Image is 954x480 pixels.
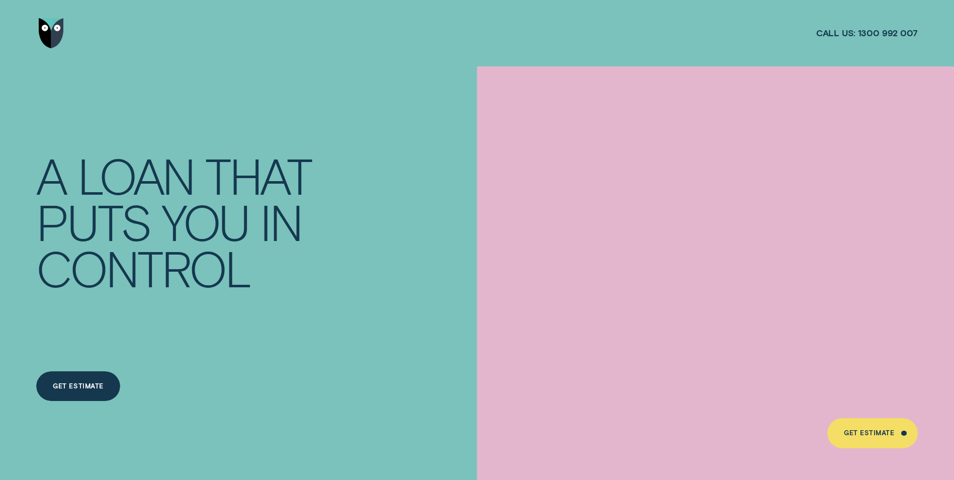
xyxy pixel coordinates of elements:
a: Get Estimate [827,418,917,448]
span: Call us: [816,27,855,39]
a: Call us:1300 992 007 [816,27,918,39]
h4: A LOAN THAT PUTS YOU IN CONTROL [36,152,323,291]
img: Wisr [39,18,63,48]
a: Get Estimate [36,371,120,401]
span: 1300 992 007 [858,27,918,39]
